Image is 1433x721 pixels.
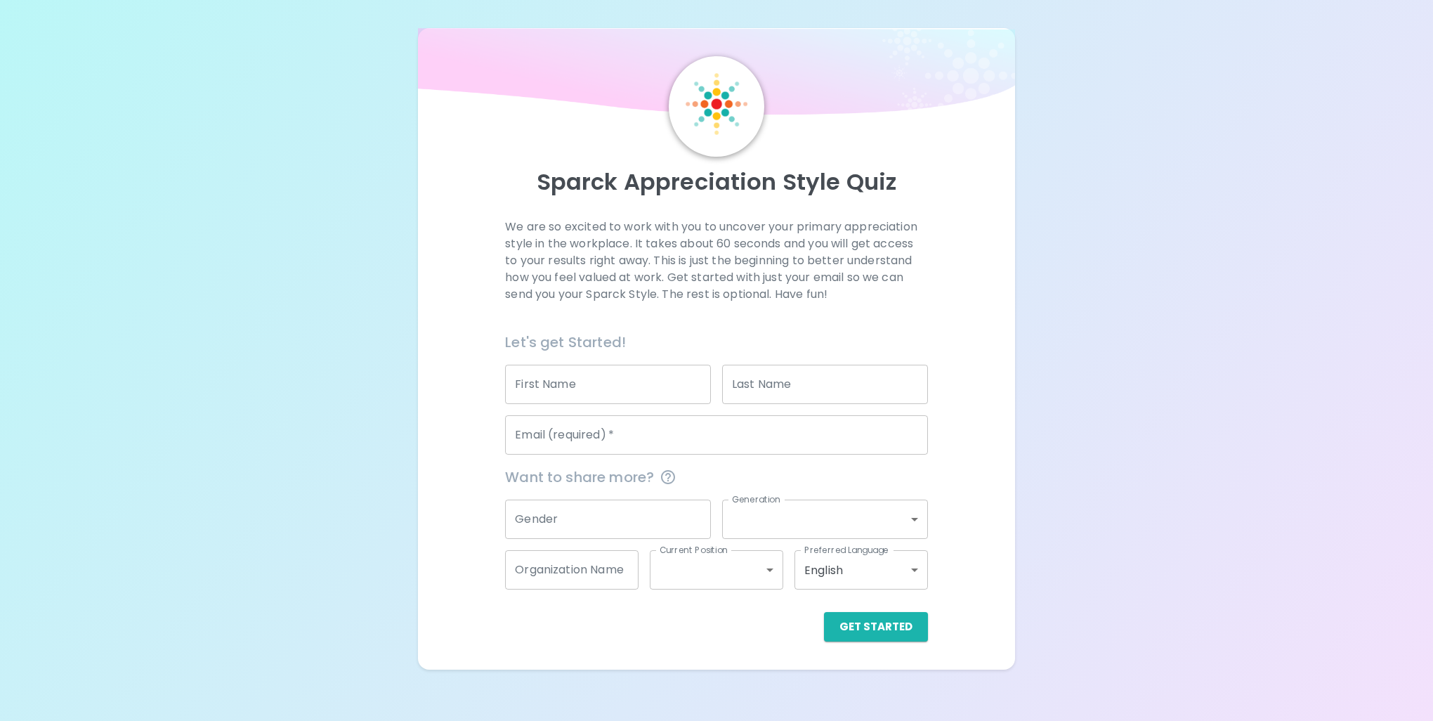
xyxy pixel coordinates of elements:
img: Sparck Logo [686,73,747,135]
h6: Let's get Started! [505,331,928,353]
label: Generation [732,493,780,505]
label: Current Position [660,544,728,556]
button: Get Started [824,612,928,642]
svg: This information is completely confidential and only used for aggregated appreciation studies at ... [660,469,676,486]
img: wave [418,28,1015,122]
p: Sparck Appreciation Style Quiz [435,168,998,196]
div: English [794,550,928,590]
span: Want to share more? [505,466,928,488]
label: Preferred Language [804,544,889,556]
p: We are so excited to work with you to uncover your primary appreciation style in the workplace. I... [505,219,928,303]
